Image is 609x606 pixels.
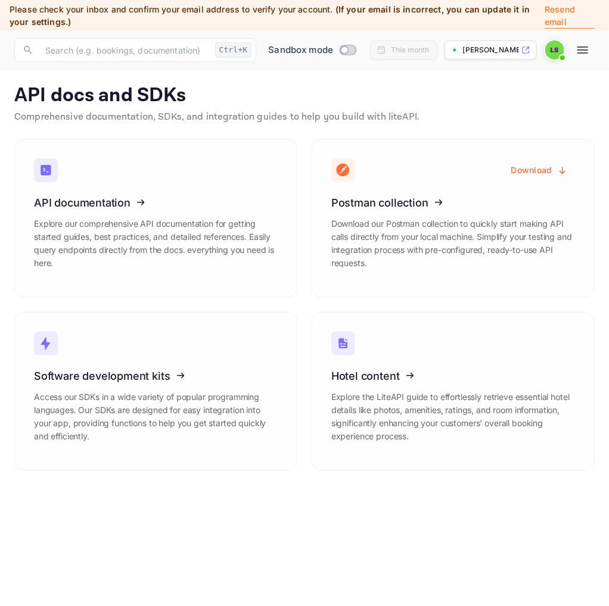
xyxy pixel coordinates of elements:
p: API docs and SDKs [14,84,595,108]
input: Search (e.g. bookings, documentation) [38,38,210,62]
p: Access our SDKs in a wide variety of popular programming languages. Our SDKs are designed for eas... [34,391,278,443]
h3: Hotel content [331,370,575,382]
button: Download [504,158,575,182]
p: Explore the LiteAPI guide to effortlessly retrieve essential hotel details like photos, amenities... [331,391,575,443]
p: Explore our comprehensive API documentation for getting started guides, best practices, and detai... [34,217,278,270]
p: Resend email [545,3,595,29]
h3: Postman collection [331,196,575,209]
div: Switch to Production mode [263,43,361,57]
div: Ctrl+K [215,42,252,58]
h3: Software development kits [34,370,278,382]
span: Please check your inbox and confirm your email address to verify your account. [10,4,333,14]
a: Software development kitsAccess our SDKs in a wide variety of popular programming languages. Our ... [14,312,297,471]
a: API documentationExplore our comprehensive API documentation for getting started guides, best pra... [14,139,297,298]
span: Sandbox mode [268,43,333,57]
h3: API documentation [34,196,278,209]
p: [PERSON_NAME]-4uz2d.... [463,45,519,55]
a: Hotel contentExplore the LiteAPI guide to effortlessly retrieve essential hotel details like phot... [312,312,595,471]
div: This month [391,45,430,55]
p: Comprehensive documentation, SDKs, and integration guides to help you build with liteAPI. [14,110,595,124]
p: Download our Postman collection to quickly start making API calls directly from your local machin... [331,217,575,270]
img: Leonardo Stella [545,40,564,60]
